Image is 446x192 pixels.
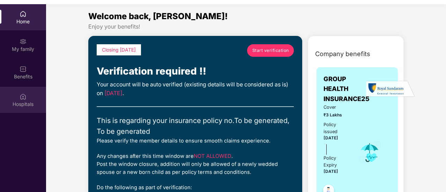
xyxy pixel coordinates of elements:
div: Enjoy your benefits! [88,23,404,30]
div: Do the following as part of verification: [97,184,294,192]
span: Cover [324,104,349,111]
span: ₹3 Lakhs [324,112,349,118]
img: svg+xml;base64,PHN2ZyBpZD0iSG9tZSIgeG1sbnM9Imh0dHA6Ly93d3cudzMub3JnLzIwMDAvc3ZnIiB3aWR0aD0iMjAiIG... [20,10,27,17]
img: icon [358,141,381,164]
img: svg+xml;base64,PHN2ZyBpZD0iQmVuZWZpdHMiIHhtbG5zPSJodHRwOi8vd3d3LnczLm9yZy8yMDAwL3N2ZyIgd2lkdGg9Ij... [20,66,27,72]
span: GROUP HEALTH INSURANCE25 [324,74,370,104]
img: insurerLogo [366,80,415,98]
span: Closing [DATE] [102,47,136,53]
span: [DATE] [324,136,338,140]
a: Start verification [247,44,294,57]
span: [DATE] [324,169,338,174]
div: Verification required !! [97,64,294,79]
span: Company benefits [315,49,370,59]
span: [DATE] [104,90,122,97]
div: Please verify the member details to ensure smooth claims experience. [97,137,294,145]
div: Policy issued [324,121,349,135]
div: Any changes after this time window are . Post the window closure, addition will only be allowed o... [97,152,294,177]
div: Policy Expiry [324,155,349,169]
div: Your account will be auto verified (existing details will be considered as is) on . [97,80,294,98]
img: svg+xml;base64,PHN2ZyBpZD0iSG9zcGl0YWxzIiB4bWxucz0iaHR0cDovL3d3dy53My5vcmcvMjAwMC9zdmciIHdpZHRoPS... [20,93,27,100]
span: Start verification [252,47,289,54]
img: svg+xml;base64,PHN2ZyB3aWR0aD0iMjAiIGhlaWdodD0iMjAiIHZpZXdCb3g9IjAgMCAyMCAyMCIgZmlsbD0ibm9uZSIgeG... [20,38,27,45]
span: NOT ALLOWED [194,153,231,159]
div: This is regarding your insurance policy no. To be generated, To be generated [97,115,294,137]
span: Welcome back, [PERSON_NAME]! [88,11,228,21]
